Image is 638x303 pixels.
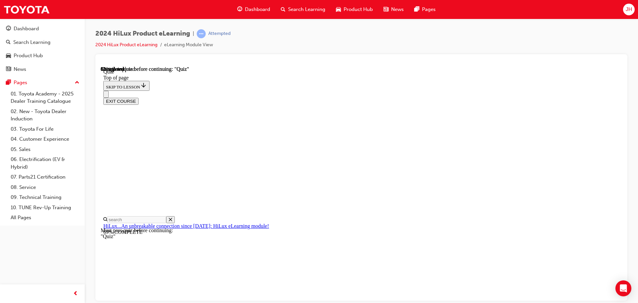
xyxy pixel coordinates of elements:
div: Attempted [208,31,231,37]
a: news-iconNews [378,3,409,16]
div: 69% COMPLETE [3,163,519,169]
a: 08. Service [8,182,82,193]
button: Pages [3,76,82,89]
span: news-icon [383,5,388,14]
div: Search Learning [13,39,51,46]
span: Dashboard [245,6,270,13]
span: | [193,30,194,38]
span: prev-icon [73,290,78,298]
a: News [3,63,82,76]
span: car-icon [336,5,341,14]
li: eLearning Module View [164,41,213,49]
a: 01. Toyota Academy - 2025 Dealer Training Catalogue [8,89,82,106]
span: pages-icon [6,80,11,86]
div: Top of page [3,9,519,15]
span: SKIP TO LESSON [5,18,46,23]
input: Search [7,150,65,157]
a: search-iconSearch Learning [275,3,331,16]
span: guage-icon [237,5,242,14]
span: Pages [422,6,436,13]
span: News [391,6,404,13]
button: Close navigation menu [3,25,8,32]
span: 2024 HiLux Product eLearning [95,30,190,38]
a: 05. Sales [8,144,82,155]
button: SKIP TO LESSON [3,15,49,25]
div: Pages [14,79,27,86]
a: 06. Electrification (EV & Hybrid) [8,154,82,172]
button: Close search menu [65,150,74,157]
span: Product Hub [344,6,373,13]
span: JH [626,6,632,13]
span: search-icon [281,5,285,14]
span: car-icon [6,53,11,59]
span: pages-icon [414,5,419,14]
div: Dashboard [14,25,39,33]
a: 02. New - Toyota Dealer Induction [8,106,82,124]
div: Open Intercom Messenger [615,280,631,296]
a: Dashboard [3,23,82,35]
a: car-iconProduct Hub [331,3,378,16]
span: search-icon [6,40,11,46]
a: 09. Technical Training [8,192,82,203]
div: News [14,66,26,73]
a: 04. Customer Experience [8,134,82,144]
button: DashboardSearch LearningProduct HubNews [3,21,82,76]
div: Quiz [3,3,519,9]
a: 07. Parts21 Certification [8,172,82,182]
div: Product Hub [14,52,43,60]
span: guage-icon [6,26,11,32]
button: EXIT COURSE [3,32,38,39]
a: guage-iconDashboard [232,3,275,16]
a: Product Hub [3,50,82,62]
span: learningRecordVerb_ATTEMPT-icon [197,29,206,38]
a: Search Learning [3,36,82,49]
a: 10. TUNE Rev-Up Training [8,203,82,213]
a: All Pages [8,213,82,223]
span: up-icon [75,78,79,87]
button: JH [623,4,635,15]
img: Trak [3,2,50,17]
a: 2024 HiLux Product eLearning [95,42,158,48]
span: news-icon [6,67,11,73]
a: 03. Toyota For Life [8,124,82,134]
a: HiLux...An unbreakable connection since [DATE]: HiLux eLearning module! [3,157,168,163]
span: Search Learning [288,6,325,13]
a: pages-iconPages [409,3,441,16]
